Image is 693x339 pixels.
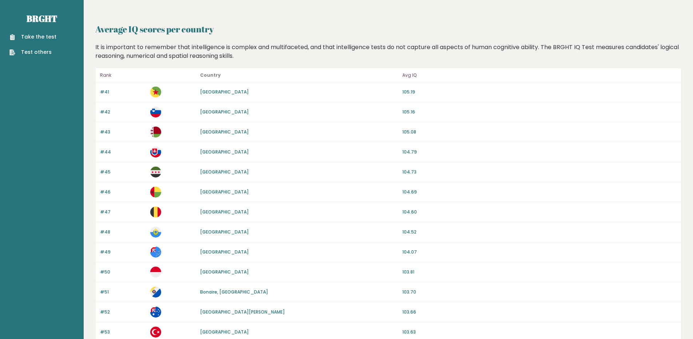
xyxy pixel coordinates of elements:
p: #49 [100,249,146,255]
p: #41 [100,89,146,95]
p: Avg IQ [402,71,677,80]
img: tv.svg [150,247,161,258]
img: tr.svg [150,327,161,338]
img: bq.svg [150,287,161,298]
p: #46 [100,189,146,195]
img: sm.svg [150,227,161,238]
p: #45 [100,169,146,175]
a: [GEOGRAPHIC_DATA] [200,249,249,255]
a: [GEOGRAPHIC_DATA] [200,89,249,95]
p: #51 [100,289,146,295]
p: #43 [100,129,146,135]
p: 105.19 [402,89,677,95]
img: hm.svg [150,307,161,318]
p: #50 [100,269,146,275]
p: #48 [100,229,146,235]
p: Rank [100,71,146,80]
p: 103.70 [402,289,677,295]
a: [GEOGRAPHIC_DATA][PERSON_NAME] [200,309,285,315]
a: [GEOGRAPHIC_DATA] [200,149,249,155]
p: 104.52 [402,229,677,235]
img: sk.svg [150,147,161,157]
p: 105.16 [402,109,677,115]
p: 104.60 [402,209,677,215]
b: Country [200,72,221,78]
a: Test others [9,48,56,56]
p: #47 [100,209,146,215]
p: 104.73 [402,169,677,175]
p: 104.79 [402,149,677,155]
p: #53 [100,329,146,335]
img: gw.svg [150,187,161,198]
p: 103.63 [402,329,677,335]
p: 105.08 [402,129,677,135]
a: [GEOGRAPHIC_DATA] [200,229,249,235]
p: 103.66 [402,309,677,315]
p: #52 [100,309,146,315]
p: #44 [100,149,146,155]
img: gf.svg [150,87,161,97]
div: It is important to remember that intelligence is complex and multifaceted, and that intelligence ... [93,43,684,60]
a: [GEOGRAPHIC_DATA] [200,209,249,215]
h2: Average IQ scores per country [95,23,681,36]
a: [GEOGRAPHIC_DATA] [200,169,249,175]
img: by.svg [150,127,161,137]
a: Bonaire, [GEOGRAPHIC_DATA] [200,289,268,295]
img: si.svg [150,107,161,117]
p: 104.07 [402,249,677,255]
a: [GEOGRAPHIC_DATA] [200,329,249,335]
a: Take the test [9,33,56,41]
img: mc.svg [150,267,161,278]
a: [GEOGRAPHIC_DATA] [200,189,249,195]
p: #42 [100,109,146,115]
a: [GEOGRAPHIC_DATA] [200,269,249,275]
a: Brght [27,13,57,24]
p: 103.81 [402,269,677,275]
p: 104.69 [402,189,677,195]
a: [GEOGRAPHIC_DATA] [200,129,249,135]
img: sy.svg [150,167,161,178]
img: be.svg [150,207,161,218]
a: [GEOGRAPHIC_DATA] [200,109,249,115]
